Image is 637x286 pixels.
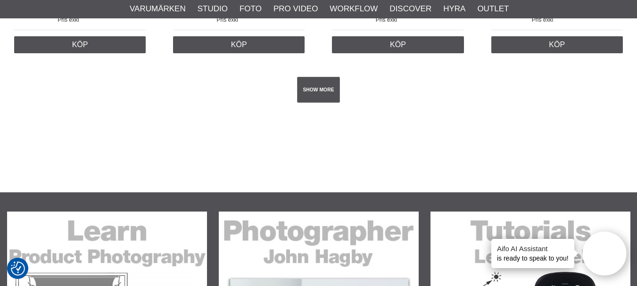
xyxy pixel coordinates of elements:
[491,239,574,268] div: is ready to speak to you!
[130,3,186,15] a: Varumärken
[330,3,378,15] a: Workflow
[11,261,25,276] img: Revisit consent button
[332,36,463,53] a: Köp
[11,260,25,277] button: Samtyckesinställningar
[173,16,281,24] span: Pris exkl
[389,3,431,15] a: Discover
[14,36,146,53] a: Köp
[332,16,440,24] span: Pris exkl
[477,3,509,15] a: Outlet
[198,3,228,15] a: Studio
[491,16,594,24] span: Pris exkl
[497,244,569,253] h4: Aifo AI Assistant
[173,36,305,53] a: Köp
[443,3,465,15] a: Hyra
[14,16,123,24] span: Pris exkl
[297,77,340,103] a: SHOW MORE
[240,3,262,15] a: Foto
[491,36,623,53] a: Köp
[273,3,318,15] a: Pro Video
